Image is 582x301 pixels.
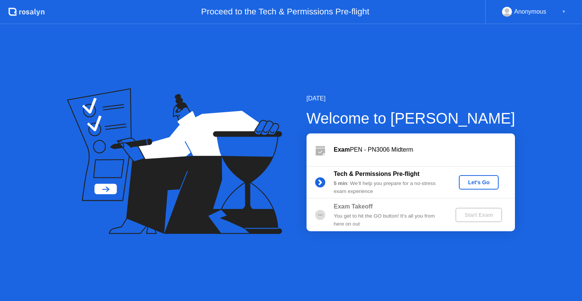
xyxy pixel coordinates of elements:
b: Exam Takeoff [334,203,373,210]
div: Welcome to [PERSON_NAME] [307,107,515,130]
button: Let's Go [459,175,499,190]
b: 5 min [334,180,347,186]
div: [DATE] [307,94,515,103]
div: PEN - PN3006 Midterm [334,145,515,154]
div: : We’ll help you prepare for a no-stress exam experience [334,180,443,195]
div: You get to hit the GO button! It’s all you from here on out [334,212,443,228]
div: ▼ [562,7,566,17]
div: Start Exam [458,212,499,218]
div: Anonymous [514,7,546,17]
b: Tech & Permissions Pre-flight [334,171,419,177]
b: Exam [334,146,350,153]
div: Let's Go [462,179,496,185]
button: Start Exam [455,208,502,222]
